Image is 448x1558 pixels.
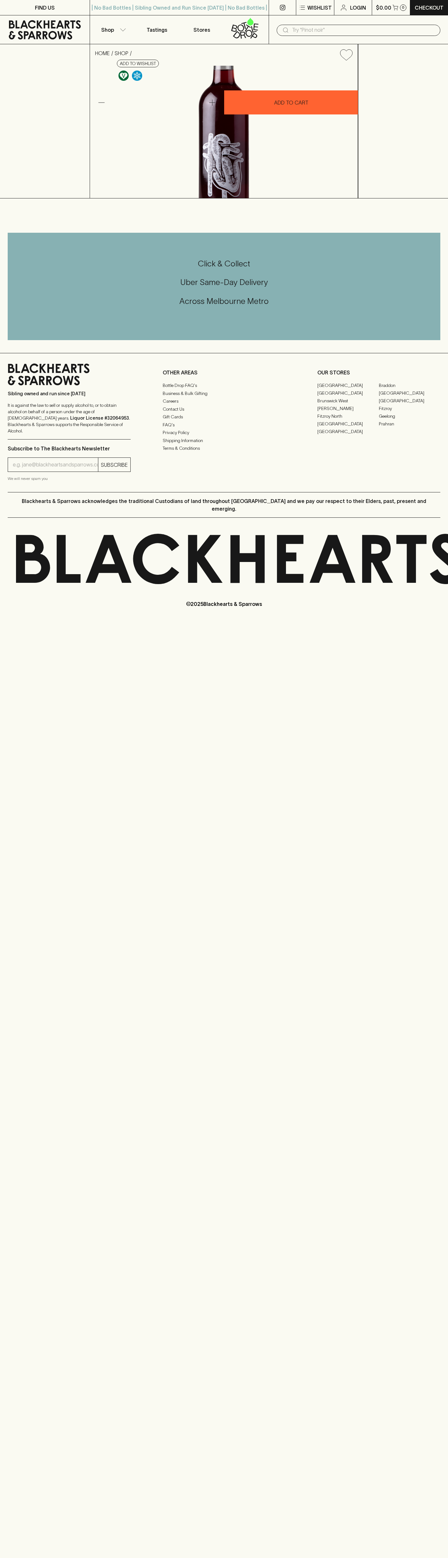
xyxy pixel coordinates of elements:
a: [GEOGRAPHIC_DATA] [379,397,440,405]
a: [GEOGRAPHIC_DATA] [317,389,379,397]
p: Stores [193,26,210,34]
p: Login [350,4,366,12]
img: Vegan [118,71,129,81]
button: ADD TO CART [224,90,358,114]
p: OUR STORES [317,369,440,376]
a: [GEOGRAPHIC_DATA] [379,389,440,397]
a: [PERSON_NAME] [317,405,379,412]
a: Geelong [379,412,440,420]
img: 41483.png [90,66,358,198]
a: Braddon [379,381,440,389]
a: Wonderful as is, but a slight chill will enhance the aromatics and give it a beautiful crunch. [130,69,144,82]
p: It is against the law to sell or supply alcohol to, or to obtain alcohol on behalf of a person un... [8,402,131,434]
a: Careers [163,398,286,405]
p: SUBSCRIBE [101,461,128,469]
p: 0 [402,6,404,9]
a: [GEOGRAPHIC_DATA] [317,428,379,435]
p: FIND US [35,4,55,12]
p: Checkout [415,4,444,12]
p: Shop [101,26,114,34]
a: Fitzroy [379,405,440,412]
h5: Click & Collect [8,258,440,269]
div: Call to action block [8,233,440,340]
a: [GEOGRAPHIC_DATA] [317,381,379,389]
a: Shipping Information [163,437,286,444]
p: We will never spam you [8,475,131,482]
p: ADD TO CART [274,99,308,106]
button: Add to wishlist [117,60,159,67]
h5: Across Melbourne Metro [8,296,440,306]
button: Add to wishlist [338,47,355,63]
p: Tastings [147,26,167,34]
p: Wishlist [307,4,332,12]
a: Privacy Policy [163,429,286,437]
strong: Liquor License #32064953 [70,415,129,421]
p: Subscribe to The Blackhearts Newsletter [8,445,131,452]
a: [GEOGRAPHIC_DATA] [317,420,379,428]
a: Contact Us [163,405,286,413]
button: Shop [90,15,135,44]
input: e.g. jane@blackheartsandsparrows.com.au [13,460,98,470]
a: SHOP [115,50,128,56]
a: FAQ's [163,421,286,429]
a: Gift Cards [163,413,286,421]
h5: Uber Same-Day Delivery [8,277,440,288]
a: HOME [95,50,110,56]
a: Fitzroy North [317,412,379,420]
a: Stores [179,15,224,44]
a: Terms & Conditions [163,445,286,452]
p: Sibling owned and run since [DATE] [8,390,131,397]
a: Brunswick West [317,397,379,405]
a: Prahran [379,420,440,428]
img: Chilled Red [132,71,142,81]
a: Made without the use of any animal products. [117,69,130,82]
a: Tastings [134,15,179,44]
p: OTHER AREAS [163,369,286,376]
p: Blackhearts & Sparrows acknowledges the traditional Custodians of land throughout [GEOGRAPHIC_DAT... [12,497,436,513]
a: Bottle Drop FAQ's [163,382,286,389]
p: $0.00 [376,4,391,12]
button: SUBSCRIBE [98,458,130,472]
input: Try "Pinot noir" [292,25,435,35]
a: Business & Bulk Gifting [163,389,286,397]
